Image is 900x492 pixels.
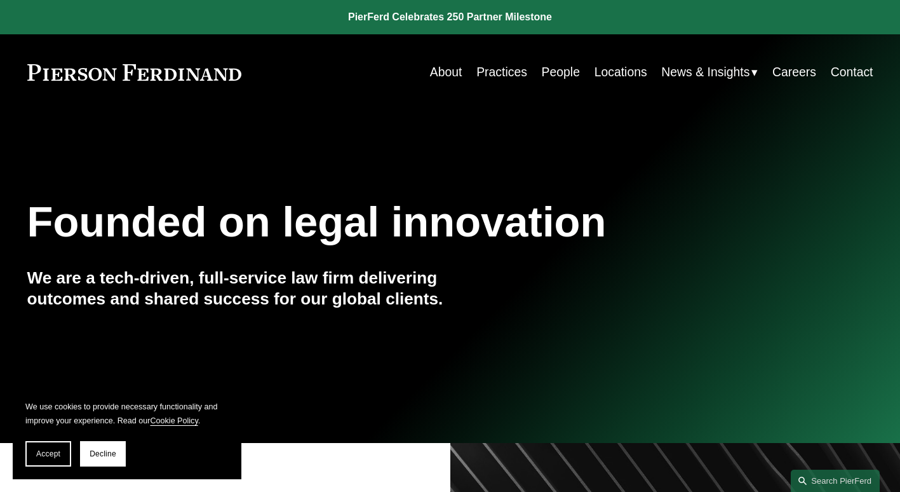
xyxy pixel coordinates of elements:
[90,449,116,458] span: Decline
[476,60,527,85] a: Practices
[36,449,60,458] span: Accept
[831,60,873,85] a: Contact
[661,60,758,85] a: folder dropdown
[791,470,880,492] a: Search this site
[27,268,450,310] h4: We are a tech-driven, full-service law firm delivering outcomes and shared success for our global...
[13,387,241,479] section: Cookie banner
[772,60,816,85] a: Careers
[27,198,732,247] h1: Founded on legal innovation
[430,60,462,85] a: About
[25,441,71,467] button: Accept
[661,61,749,83] span: News & Insights
[80,441,126,467] button: Decline
[542,60,580,85] a: People
[25,400,229,428] p: We use cookies to provide necessary functionality and improve your experience. Read our .
[150,416,198,425] a: Cookie Policy
[594,60,647,85] a: Locations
